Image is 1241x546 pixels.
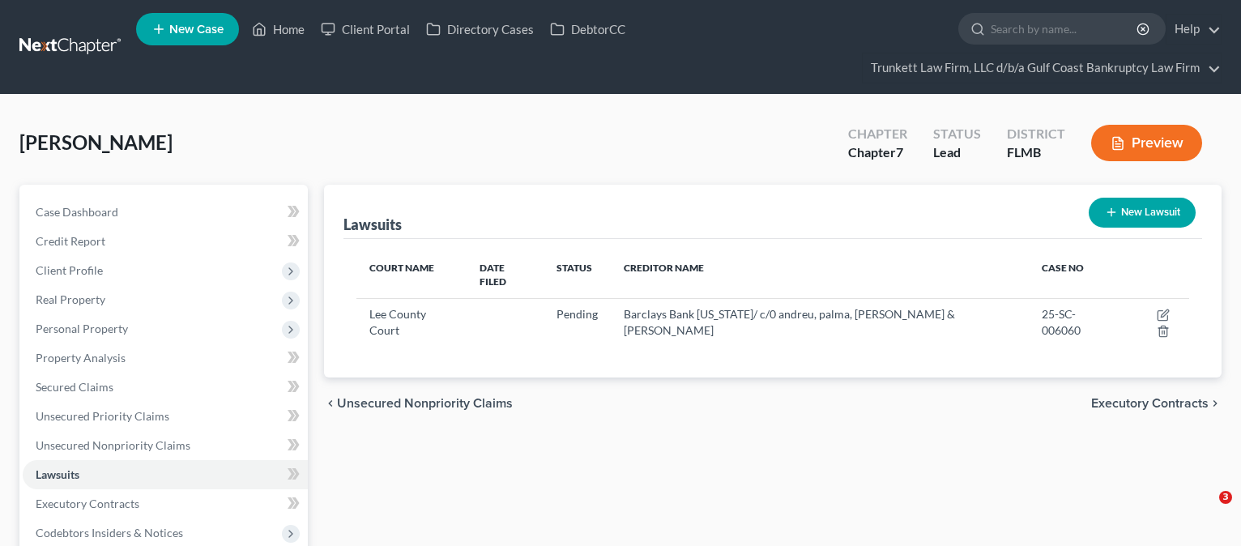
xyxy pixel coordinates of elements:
[23,402,308,431] a: Unsecured Priority Claims
[23,460,308,489] a: Lawsuits
[480,262,506,288] span: Date Filed
[36,205,118,219] span: Case Dashboard
[933,125,981,143] div: Status
[848,125,907,143] div: Chapter
[36,292,105,306] span: Real Property
[23,489,308,518] a: Executory Contracts
[23,198,308,227] a: Case Dashboard
[244,15,313,44] a: Home
[23,373,308,402] a: Secured Claims
[1091,125,1202,161] button: Preview
[418,15,542,44] a: Directory Cases
[169,23,224,36] span: New Case
[557,262,592,274] span: Status
[36,234,105,248] span: Credit Report
[36,380,113,394] span: Secured Claims
[1091,397,1222,410] button: Executory Contracts chevron_right
[36,497,139,510] span: Executory Contracts
[36,409,169,423] span: Unsecured Priority Claims
[369,262,434,274] span: Court Name
[1166,15,1221,44] a: Help
[1007,125,1065,143] div: District
[896,144,903,160] span: 7
[542,15,633,44] a: DebtorCC
[863,53,1221,83] a: Trunkett Law Firm, LLC d/b/a Gulf Coast Bankruptcy Law Firm
[313,15,418,44] a: Client Portal
[1219,491,1232,504] span: 3
[19,130,173,154] span: [PERSON_NAME]
[1186,491,1225,530] iframe: Intercom live chat
[36,351,126,365] span: Property Analysis
[1042,262,1084,274] span: Case No
[337,397,513,410] span: Unsecured Nonpriority Claims
[624,262,704,274] span: Creditor Name
[343,215,402,234] div: Lawsuits
[324,397,337,410] i: chevron_left
[23,227,308,256] a: Credit Report
[36,322,128,335] span: Personal Property
[36,467,79,481] span: Lawsuits
[933,143,981,162] div: Lead
[991,14,1139,44] input: Search by name...
[1209,397,1222,410] i: chevron_right
[23,343,308,373] a: Property Analysis
[36,438,190,452] span: Unsecured Nonpriority Claims
[369,307,426,337] span: Lee County Court
[1042,307,1081,337] span: 25-SC-006060
[1007,143,1065,162] div: FLMB
[1091,397,1209,410] span: Executory Contracts
[557,307,598,321] span: Pending
[324,397,513,410] button: chevron_left Unsecured Nonpriority Claims
[624,307,955,337] span: Barclays Bank [US_STATE]/ c/0 andreu, palma, [PERSON_NAME] & [PERSON_NAME]
[1089,198,1196,228] button: New Lawsuit
[848,143,907,162] div: Chapter
[36,263,103,277] span: Client Profile
[36,526,183,540] span: Codebtors Insiders & Notices
[23,431,308,460] a: Unsecured Nonpriority Claims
